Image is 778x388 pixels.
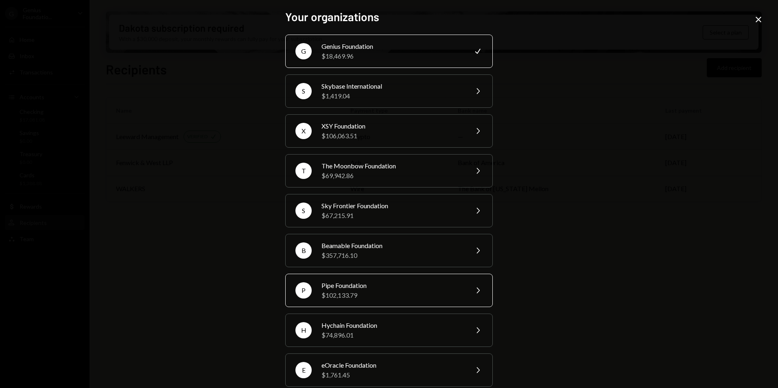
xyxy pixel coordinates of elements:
div: Pipe Foundation [321,281,463,290]
div: Hychain Foundation [321,320,463,330]
div: $1,761.45 [321,370,463,380]
button: SSkybase International$1,419.04 [285,74,493,108]
button: HHychain Foundation$74,896.01 [285,314,493,347]
div: $102,133.79 [321,290,463,300]
div: $106,063.51 [321,131,463,141]
div: Beamable Foundation [321,241,463,251]
div: X [295,123,312,139]
div: Genius Foundation [321,41,463,51]
button: BBeamable Foundation$357,716.10 [285,234,493,267]
div: $1,419.04 [321,91,463,101]
div: E [295,362,312,378]
div: $67,215.91 [321,211,463,220]
button: XXSY Foundation$106,063.51 [285,114,493,148]
div: P [295,282,312,299]
div: H [295,322,312,338]
button: TThe Moonbow Foundation$69,942.86 [285,154,493,187]
div: $74,896.01 [321,330,463,340]
h2: Your organizations [285,9,493,25]
div: S [295,203,312,219]
div: $69,942.86 [321,171,463,181]
div: Skybase International [321,81,463,91]
div: eOracle Foundation [321,360,463,370]
div: T [295,163,312,179]
button: EeOracle Foundation$1,761.45 [285,353,493,387]
div: $18,469.96 [321,51,463,61]
div: S [295,83,312,99]
div: The Moonbow Foundation [321,161,463,171]
div: $357,716.10 [321,251,463,260]
div: XSY Foundation [321,121,463,131]
button: GGenius Foundation$18,469.96 [285,35,493,68]
button: SSky Frontier Foundation$67,215.91 [285,194,493,227]
button: PPipe Foundation$102,133.79 [285,274,493,307]
div: G [295,43,312,59]
div: Sky Frontier Foundation [321,201,463,211]
div: B [295,242,312,259]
